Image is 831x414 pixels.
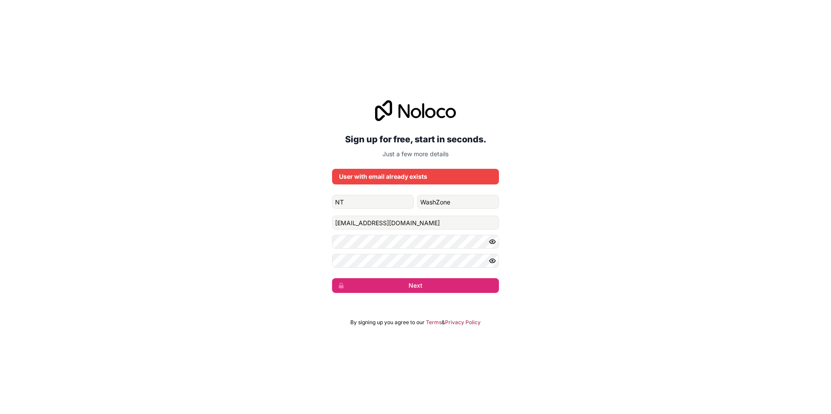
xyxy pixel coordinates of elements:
[332,235,499,249] input: Password
[350,319,425,326] span: By signing up you agree to our
[332,150,499,158] p: Just a few more details
[332,216,499,230] input: Email address
[426,319,442,326] a: Terms
[442,319,445,326] span: &
[339,172,492,181] div: User with email already exists
[445,319,481,326] a: Privacy Policy
[332,254,499,268] input: Confirm password
[417,195,499,209] input: family-name
[332,195,414,209] input: given-name
[332,131,499,147] h2: Sign up for free, start in seconds.
[332,278,499,293] button: Next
